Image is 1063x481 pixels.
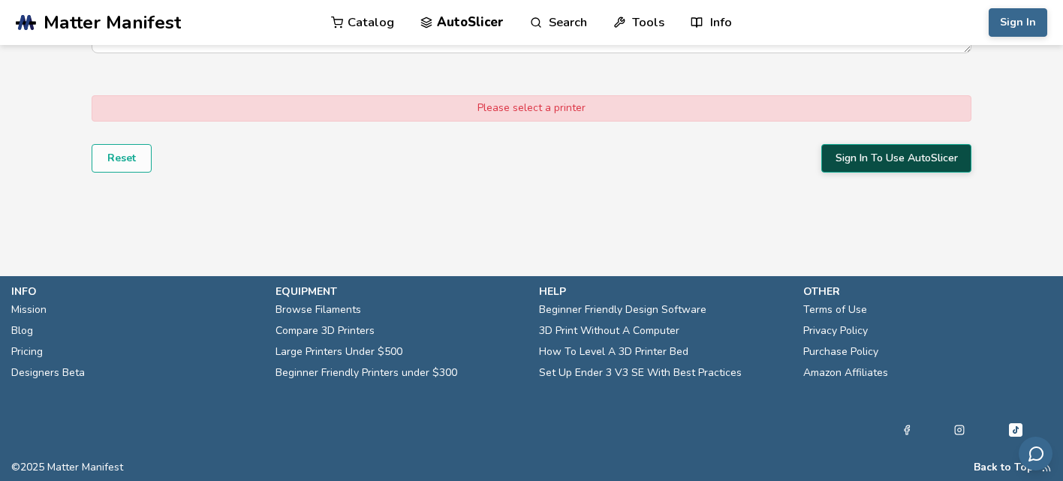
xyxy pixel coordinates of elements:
[92,144,152,173] button: Reset
[1041,461,1052,473] a: RSS Feed
[1007,421,1025,439] a: Tiktok
[539,284,788,299] p: help
[539,362,742,383] a: Set Up Ender 3 V3 SE With Best Practices
[276,341,402,362] a: Large Printers Under $500
[539,320,679,341] a: 3D Print Without A Computer
[803,320,868,341] a: Privacy Policy
[276,362,457,383] a: Beginner Friendly Printers under $300
[974,461,1034,473] button: Back to Top
[803,284,1052,299] p: other
[11,299,47,320] a: Mission
[276,320,375,341] a: Compare 3D Printers
[902,421,912,439] a: Facebook
[276,284,525,299] p: equipment
[954,421,965,439] a: Instagram
[989,8,1047,37] button: Sign In
[11,341,43,362] a: Pricing
[11,461,123,473] span: © 2025 Matter Manifest
[1019,437,1052,470] button: Send feedback via email
[539,341,688,362] a: How To Level A 3D Printer Bed
[44,12,181,33] span: Matter Manifest
[11,320,33,341] a: Blog
[276,299,361,320] a: Browse Filaments
[92,95,971,121] div: Please select a printer
[803,362,888,383] a: Amazon Affiliates
[11,362,85,383] a: Designers Beta
[11,284,260,299] p: info
[821,144,971,173] button: Sign In To Use AutoSlicer
[539,299,706,320] a: Beginner Friendly Design Software
[803,299,867,320] a: Terms of Use
[803,341,878,362] a: Purchase Policy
